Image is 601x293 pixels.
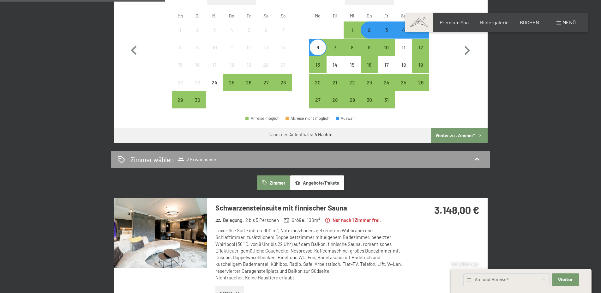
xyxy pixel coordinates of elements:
abbr: Sonntag [281,13,286,18]
div: Sat Oct 25 2025 [395,74,412,91]
div: Anreise nicht möglich [223,39,240,56]
div: 25 [224,80,240,96]
div: Mon Oct 06 2025 [309,39,326,56]
div: Anreise möglich [172,91,189,108]
div: 15 [344,62,360,78]
div: Anreise nicht möglich [189,56,206,73]
div: 15 [172,62,188,78]
strong: 3.148,00 € [434,204,479,216]
button: Weiter zu „Zimmer“ [431,128,487,143]
div: Anreise möglich [189,91,206,108]
strong: Belegung : [215,217,244,223]
strong: Größe : [284,217,306,223]
div: Fri Sep 19 2025 [240,56,257,73]
abbr: Montag [315,13,321,18]
span: Menü [562,19,576,25]
div: 19 [241,62,257,78]
a: Premium Spa [440,19,469,25]
div: Sat Oct 18 2025 [395,56,412,73]
div: Anreise nicht möglich [344,56,361,73]
div: 31 [378,97,394,113]
div: 4 [224,27,240,43]
div: Wed Oct 22 2025 [344,74,361,91]
div: 21 [327,80,343,96]
div: Anreise möglich [245,116,279,120]
h3: Schwarzensteinsuite mit finnischer Sauna [215,203,403,213]
div: 14 [327,62,343,78]
div: Tue Oct 14 2025 [327,56,344,73]
div: Wed Oct 29 2025 [344,91,361,108]
div: Anreise möglich [361,39,378,56]
div: Anreise nicht möglich [172,39,189,56]
div: 9 [189,45,205,61]
div: 6 [258,27,274,43]
div: Auswahl [336,116,356,120]
div: Sun Oct 05 2025 [412,21,429,39]
div: 16 [361,62,377,78]
button: Weiter [552,273,579,286]
div: 30 [189,97,205,113]
div: Thu Oct 02 2025 [361,21,378,39]
div: Anreise möglich [378,74,395,91]
div: Anreise möglich [309,91,326,108]
div: Anreise nicht möglich [172,74,189,91]
div: 28 [275,80,291,96]
div: Tue Sep 23 2025 [189,74,206,91]
div: 5 [241,27,257,43]
div: Sun Sep 21 2025 [274,56,291,73]
div: Anreise möglich [274,74,291,91]
div: Tue Oct 28 2025 [327,91,344,108]
div: 8 [172,45,188,61]
span: 2 bis 5 Personen [245,217,279,223]
div: Anreise nicht möglich [327,56,344,73]
div: Anreise nicht möglich [274,39,291,56]
div: 7 [327,45,343,61]
div: Anreise möglich [412,21,429,39]
div: Fri Sep 05 2025 [240,21,257,39]
div: Anreise möglich [361,91,378,108]
abbr: Freitag [384,13,388,18]
div: 11 [224,45,240,61]
div: 20 [310,80,326,96]
div: 13 [258,45,274,61]
div: Thu Sep 18 2025 [223,56,240,73]
div: 3 [207,27,222,43]
abbr: Freitag [247,13,251,18]
img: mss_renderimg.php [114,198,207,268]
div: 1 [172,27,188,43]
div: Anreise nicht möglich [189,74,206,91]
div: Sun Oct 19 2025 [412,56,429,73]
span: 2 Erwachsene [178,156,216,162]
div: 24 [378,80,394,96]
div: 9 [361,45,377,61]
div: 19 [413,62,429,78]
div: Anreise möglich [412,56,429,73]
div: Anreise möglich [344,39,361,56]
div: 7 [275,27,291,43]
div: Sat Sep 27 2025 [257,74,274,91]
div: Sat Oct 04 2025 [395,21,412,39]
div: 17 [207,62,222,78]
div: 18 [224,62,240,78]
div: Anreise möglich [378,21,395,39]
b: 4 Nächte [315,132,333,137]
button: Zimmer [257,175,290,190]
div: 2 [361,27,377,43]
button: Angebote/Pakete [290,175,344,190]
a: BUCHEN [520,19,539,25]
div: Anreise nicht möglich [257,56,274,73]
div: Anreise nicht möglich [189,39,206,56]
div: Wed Oct 15 2025 [344,56,361,73]
div: Anreise möglich [257,74,274,91]
div: Tue Oct 21 2025 [327,74,344,91]
div: 23 [361,80,377,96]
div: Anreise nicht möglich [172,21,189,39]
div: 29 [172,97,188,113]
div: Anreise möglich [327,39,344,56]
div: Anreise möglich [240,74,257,91]
div: Tue Oct 07 2025 [327,39,344,56]
div: Anreise möglich [412,39,429,56]
div: 12 [413,45,429,61]
div: 13 [310,62,326,78]
div: 22 [344,80,360,96]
